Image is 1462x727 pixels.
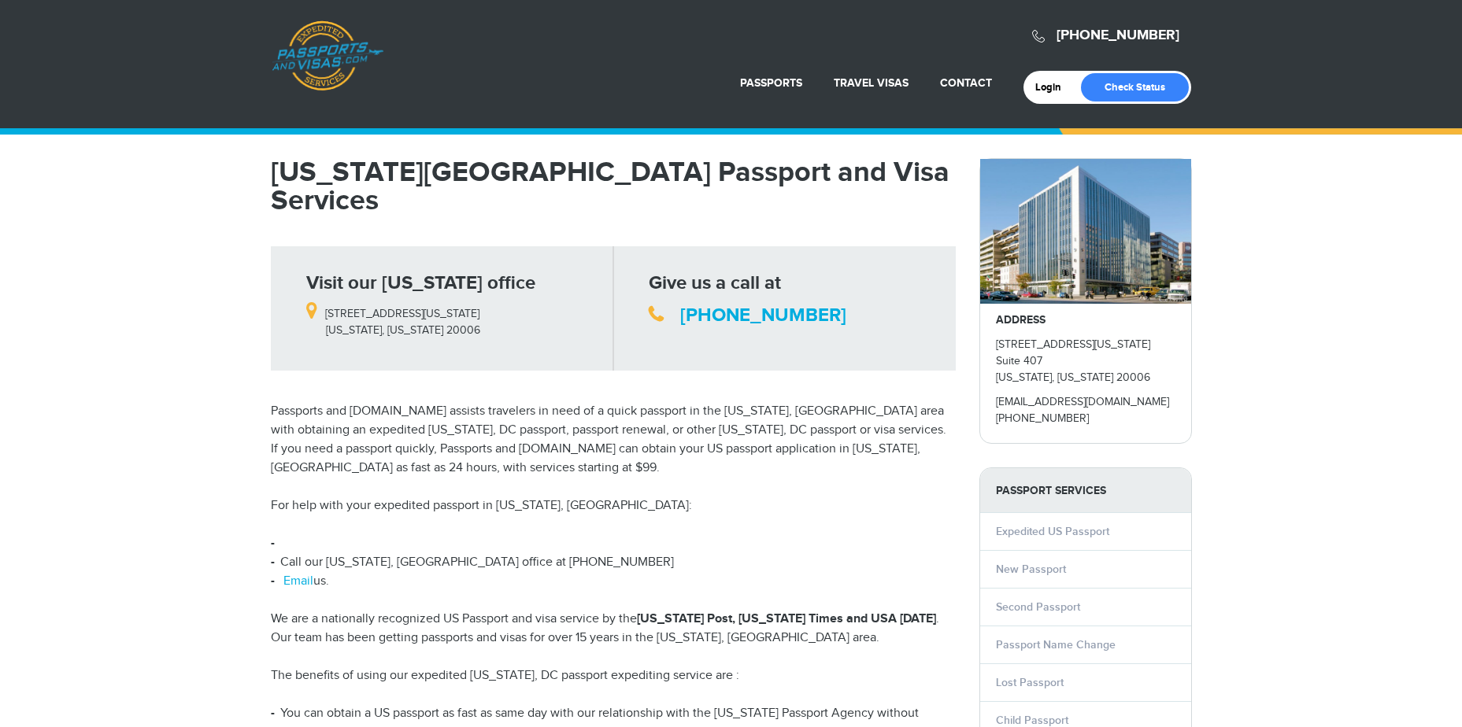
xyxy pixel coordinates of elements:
[680,304,846,327] a: [PHONE_NUMBER]
[306,271,535,294] strong: Visit our [US_STATE] office
[271,402,956,478] p: Passports and [DOMAIN_NAME] assists travelers in need of a quick passport in the [US_STATE], [GEO...
[980,468,1191,513] strong: PASSPORT SERVICES
[996,638,1116,651] a: Passport Name Change
[940,76,992,90] a: Contact
[834,76,909,90] a: Travel Visas
[271,572,956,591] li: us.
[272,20,383,91] a: Passports & [DOMAIN_NAME]
[996,411,1175,427] p: [PHONE_NUMBER]
[271,553,956,572] li: Call our [US_STATE], [GEOGRAPHIC_DATA] office at [PHONE_NUMBER]
[637,611,936,626] strong: [US_STATE] Post, [US_STATE] Times and USA [DATE]
[306,297,601,339] p: [STREET_ADDRESS][US_STATE] [US_STATE], [US_STATE] 20006
[996,676,1064,689] a: Lost Passport
[996,396,1169,408] a: [EMAIL_ADDRESS][DOMAIN_NAME]
[1035,81,1072,94] a: Login
[1057,27,1179,44] a: [PHONE_NUMBER]
[271,666,956,685] p: The benefits of using our expedited [US_STATE], DC passport expediting service are :
[740,76,802,90] a: Passports
[980,159,1191,304] img: 1901-penn_-_28de80_-_029b8f063c7946511503b0bb3931d518761db640.jpg
[271,158,956,215] h1: [US_STATE][GEOGRAPHIC_DATA] Passport and Visa Services
[996,337,1175,386] p: [STREET_ADDRESS][US_STATE] Suite 407 [US_STATE], [US_STATE] 20006
[283,574,313,589] a: Email
[996,525,1109,538] a: Expedited US Passport
[649,271,781,294] strong: Give us a call at
[271,496,956,515] p: For help with your expedited passport in [US_STATE], [GEOGRAPHIC_DATA]:
[996,714,1068,727] a: Child Passport
[996,313,1046,327] strong: ADDRESS
[996,600,1080,614] a: Second Passport
[1081,73,1189,101] a: Check Status
[271,610,956,648] p: We are a nationally recognized US Passport and visa service by the . Our team has been getting pa...
[996,563,1066,576] a: New Passport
